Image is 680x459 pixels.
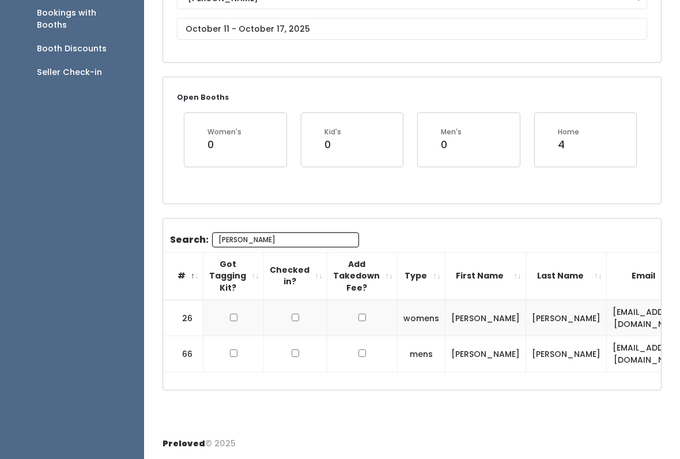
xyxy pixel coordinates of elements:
[203,252,264,300] th: Got Tagging Kit?: activate to sort column ascending
[163,336,203,372] td: 66
[445,252,526,300] th: First Name: activate to sort column ascending
[207,127,241,137] div: Women's
[212,232,359,247] input: Search:
[398,252,445,300] th: Type: activate to sort column ascending
[37,66,102,78] div: Seller Check-in
[163,438,205,449] span: Preloved
[207,137,241,152] div: 0
[398,300,445,336] td: womens
[441,137,462,152] div: 0
[526,300,607,336] td: [PERSON_NAME]
[177,92,229,102] small: Open Booths
[163,300,203,336] td: 26
[398,336,445,372] td: mens
[526,336,607,372] td: [PERSON_NAME]
[163,428,236,450] div: © 2025
[445,336,526,372] td: [PERSON_NAME]
[324,127,341,137] div: Kid's
[37,43,107,55] div: Booth Discounts
[177,18,647,40] input: October 11 - October 17, 2025
[324,137,341,152] div: 0
[558,127,579,137] div: Home
[163,252,203,300] th: #: activate to sort column descending
[441,127,462,137] div: Men's
[558,137,579,152] div: 4
[327,252,398,300] th: Add Takedown Fee?: activate to sort column ascending
[445,300,526,336] td: [PERSON_NAME]
[170,232,359,247] label: Search:
[526,252,607,300] th: Last Name: activate to sort column ascending
[264,252,327,300] th: Checked in?: activate to sort column ascending
[37,7,126,31] div: Bookings with Booths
